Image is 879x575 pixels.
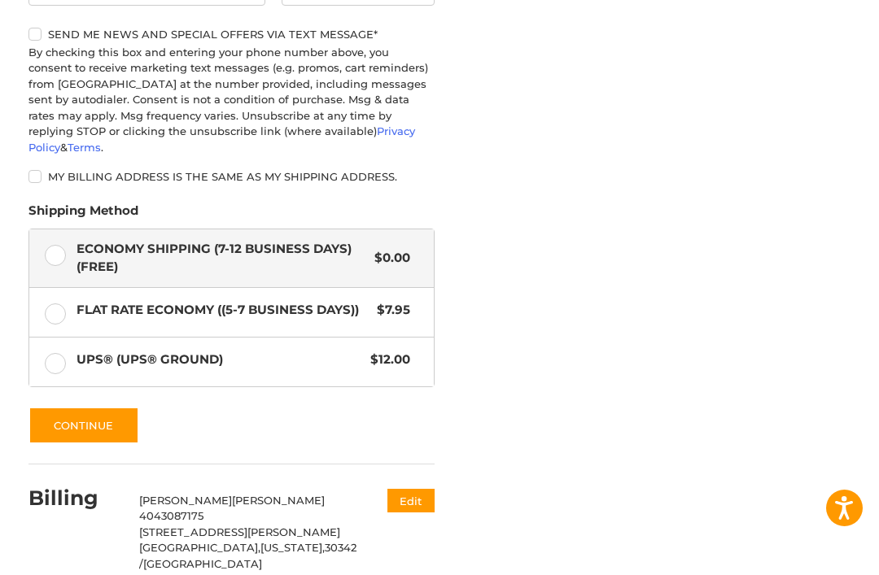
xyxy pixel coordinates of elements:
[139,525,340,538] span: [STREET_ADDRESS][PERSON_NAME]
[232,494,325,507] span: [PERSON_NAME]
[260,541,325,554] span: [US_STATE],
[28,202,138,228] legend: Shipping Method
[77,351,362,369] span: UPS® (UPS® Ground)
[28,28,435,41] label: Send me news and special offers via text message*
[28,486,124,511] h2: Billing
[387,489,435,512] button: Edit
[28,45,435,156] div: By checking this box and entering your phone number above, you consent to receive marketing text ...
[362,351,410,369] span: $12.00
[139,541,356,570] span: 30342 /
[68,141,101,154] a: Terms
[139,509,203,522] span: 4043087175
[28,124,415,154] a: Privacy Policy
[28,407,139,444] button: Continue
[77,301,369,320] span: Flat Rate Economy ((5-7 Business Days))
[139,494,232,507] span: [PERSON_NAME]
[366,249,410,268] span: $0.00
[28,170,435,183] label: My billing address is the same as my shipping address.
[77,240,366,277] span: Economy Shipping (7-12 Business Days) (Free)
[139,541,260,554] span: [GEOGRAPHIC_DATA],
[369,301,410,320] span: $7.95
[143,557,262,570] span: [GEOGRAPHIC_DATA]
